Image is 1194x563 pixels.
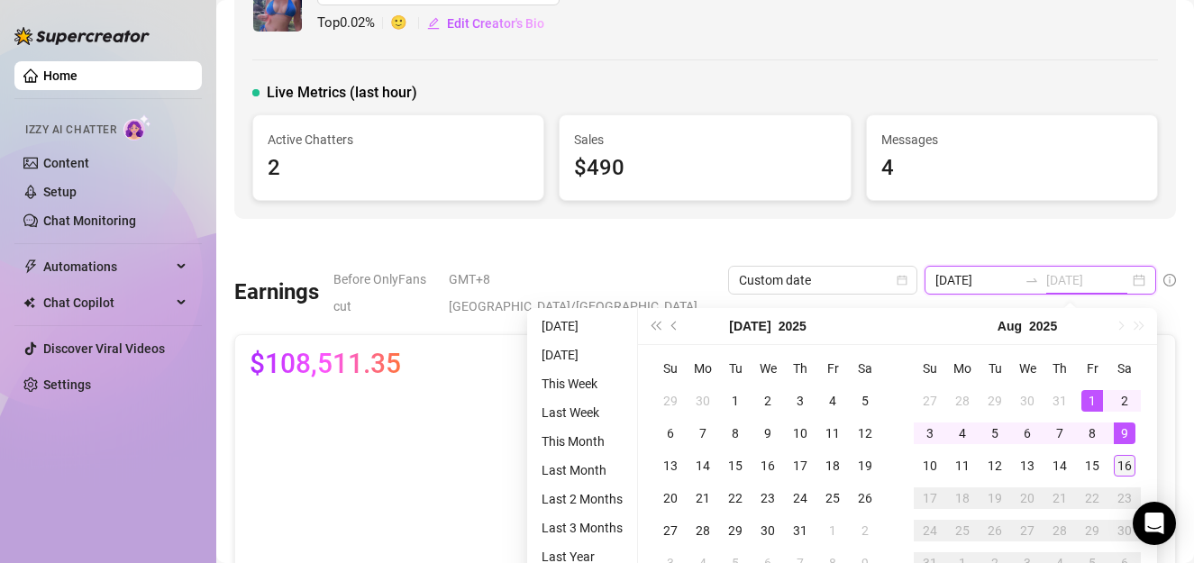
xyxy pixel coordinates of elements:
[317,13,390,34] span: Top 0.02 %
[984,487,1006,509] div: 19
[784,385,816,417] td: 2025-07-03
[250,350,401,378] span: $108,511.35
[43,213,136,228] a: Chat Monitoring
[43,156,89,170] a: Content
[1025,273,1039,287] span: swap-right
[1076,352,1108,385] th: Fr
[1016,487,1038,509] div: 20
[449,266,717,320] span: GMT+8 [GEOGRAPHIC_DATA]/[GEOGRAPHIC_DATA]
[692,390,714,412] div: 30
[789,487,811,509] div: 24
[574,130,835,150] span: Sales
[687,482,719,514] td: 2025-07-21
[784,514,816,547] td: 2025-07-31
[979,514,1011,547] td: 2025-08-26
[946,482,979,514] td: 2025-08-18
[784,417,816,449] td: 2025-07-10
[729,308,770,344] button: Choose a month
[23,296,35,309] img: Chat Copilot
[935,270,1018,290] input: Start date
[946,385,979,417] td: 2025-07-28
[854,422,876,444] div: 12
[757,455,779,477] div: 16
[1081,487,1103,509] div: 22
[534,517,630,539] li: Last 3 Months
[881,151,1143,186] div: 4
[849,417,881,449] td: 2025-07-12
[752,449,784,482] td: 2025-07-16
[822,520,843,541] div: 1
[784,449,816,482] td: 2025-07-17
[687,514,719,547] td: 2025-07-28
[719,482,752,514] td: 2025-07-22
[534,488,630,510] li: Last 2 Months
[333,266,438,320] span: Before OnlyFans cut
[979,385,1011,417] td: 2025-07-29
[719,449,752,482] td: 2025-07-15
[984,520,1006,541] div: 26
[984,422,1006,444] div: 5
[779,308,807,344] button: Choose a year
[725,390,746,412] div: 1
[919,487,941,509] div: 17
[752,482,784,514] td: 2025-07-23
[789,422,811,444] div: 10
[849,385,881,417] td: 2025-07-05
[914,514,946,547] td: 2025-08-24
[267,82,417,104] span: Live Metrics (last hour)
[1044,449,1076,482] td: 2025-08-14
[946,449,979,482] td: 2025-08-11
[25,122,116,139] span: Izzy AI Chatter
[757,520,779,541] div: 30
[268,151,529,186] div: 2
[822,390,843,412] div: 4
[725,422,746,444] div: 8
[952,520,973,541] div: 25
[1114,422,1135,444] div: 9
[654,352,687,385] th: Su
[234,278,319,307] h3: Earnings
[1114,455,1135,477] div: 16
[752,417,784,449] td: 2025-07-09
[849,352,881,385] th: Sa
[739,267,907,294] span: Custom date
[1011,352,1044,385] th: We
[1046,270,1129,290] input: End date
[1049,422,1071,444] div: 7
[1016,455,1038,477] div: 13
[1076,385,1108,417] td: 2025-08-01
[1011,417,1044,449] td: 2025-08-06
[1114,520,1135,541] div: 30
[849,514,881,547] td: 2025-08-02
[789,520,811,541] div: 31
[43,288,171,317] span: Chat Copilot
[654,417,687,449] td: 2025-07-06
[998,308,1022,344] button: Choose a month
[1016,390,1038,412] div: 30
[979,449,1011,482] td: 2025-08-12
[789,455,811,477] div: 17
[952,422,973,444] div: 4
[447,16,544,31] span: Edit Creator's Bio
[692,520,714,541] div: 28
[914,352,946,385] th: Su
[1076,514,1108,547] td: 2025-08-29
[43,185,77,199] a: Setup
[43,341,165,356] a: Discover Viral Videos
[822,455,843,477] div: 18
[725,487,746,509] div: 22
[687,449,719,482] td: 2025-07-14
[1108,385,1141,417] td: 2025-08-02
[427,17,440,30] span: edit
[1044,417,1076,449] td: 2025-08-07
[816,352,849,385] th: Fr
[816,417,849,449] td: 2025-07-11
[897,275,907,286] span: calendar
[687,352,719,385] th: Mo
[725,455,746,477] div: 15
[757,422,779,444] div: 9
[1049,390,1071,412] div: 31
[534,402,630,423] li: Last Week
[914,449,946,482] td: 2025-08-10
[1114,487,1135,509] div: 23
